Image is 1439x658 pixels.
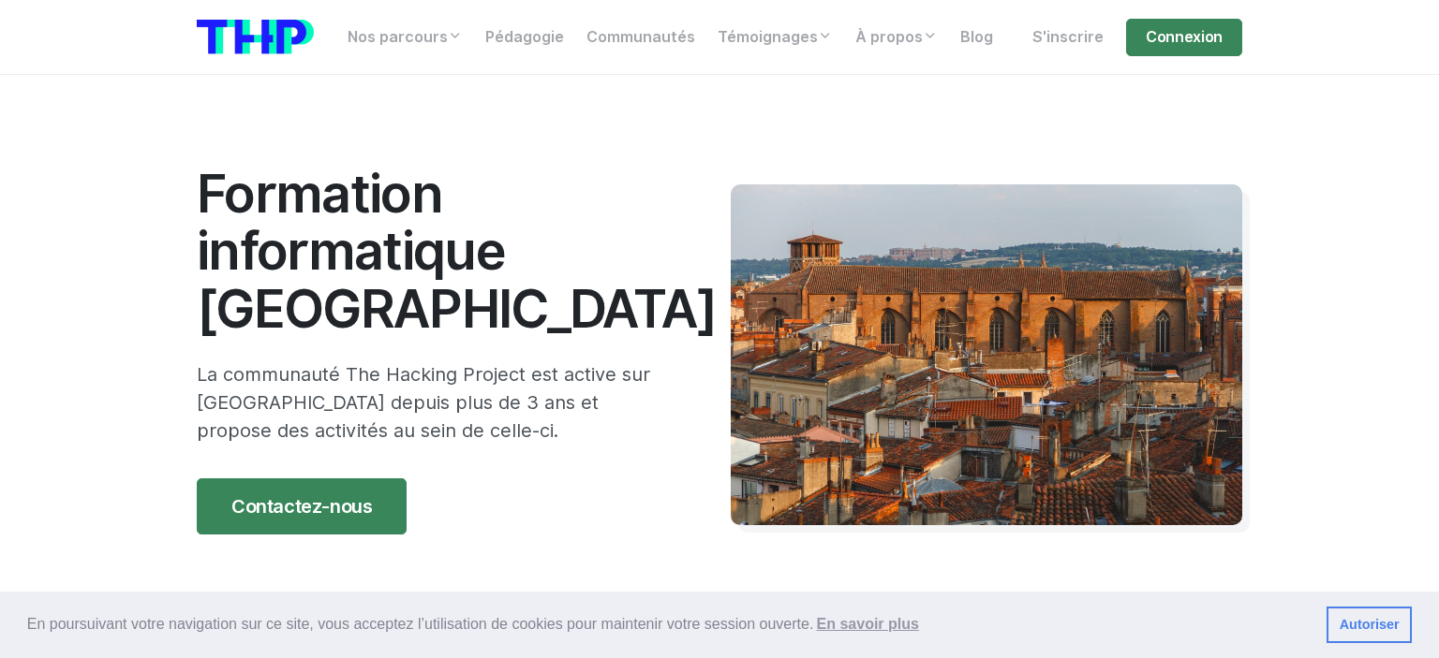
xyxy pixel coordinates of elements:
img: Toulouse [731,184,1242,525]
a: Témoignages [706,19,844,56]
img: logo [197,20,314,54]
a: Communautés [575,19,706,56]
a: Nos parcours [336,19,474,56]
a: À propos [844,19,949,56]
a: dismiss cookie message [1327,607,1412,644]
a: S'inscrire [1021,19,1115,56]
h1: Formation informatique [GEOGRAPHIC_DATA] [197,165,675,338]
a: Blog [949,19,1004,56]
a: Connexion [1126,19,1242,56]
a: learn more about cookies [813,610,922,638]
p: La communauté The Hacking Project est active sur [GEOGRAPHIC_DATA] depuis plus de 3 ans et propos... [197,360,675,445]
a: Contactez-nous [197,478,407,534]
a: Pédagogie [474,19,575,56]
span: En poursuivant votre navigation sur ce site, vous acceptez l’utilisation de cookies pour mainteni... [27,610,1312,638]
